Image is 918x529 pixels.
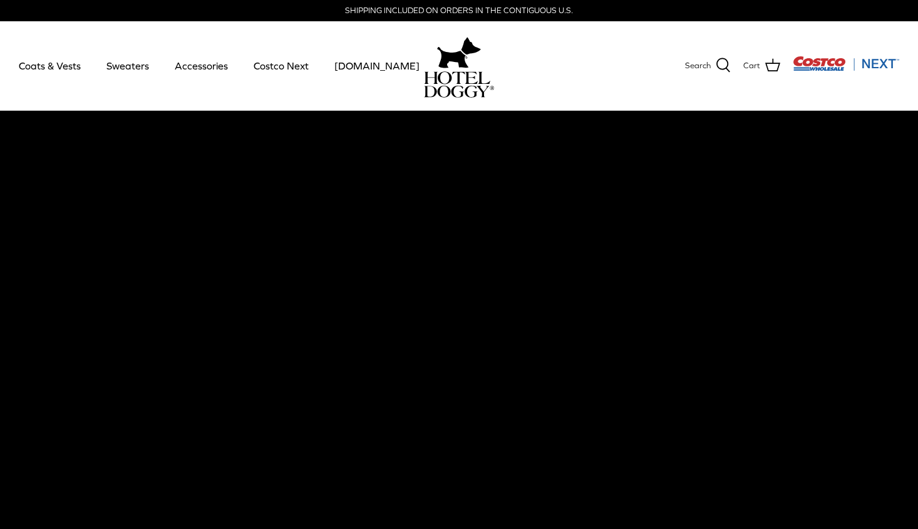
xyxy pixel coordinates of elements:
[743,59,760,73] span: Cart
[242,44,320,87] a: Costco Next
[743,58,780,74] a: Cart
[163,44,239,87] a: Accessories
[793,64,899,73] a: Visit Costco Next
[424,34,494,98] a: hoteldoggy.com hoteldoggycom
[8,44,92,87] a: Coats & Vests
[685,59,711,73] span: Search
[685,58,731,74] a: Search
[323,44,431,87] a: [DOMAIN_NAME]
[437,34,481,71] img: hoteldoggy.com
[424,71,494,98] img: hoteldoggycom
[95,44,160,87] a: Sweaters
[793,56,899,71] img: Costco Next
